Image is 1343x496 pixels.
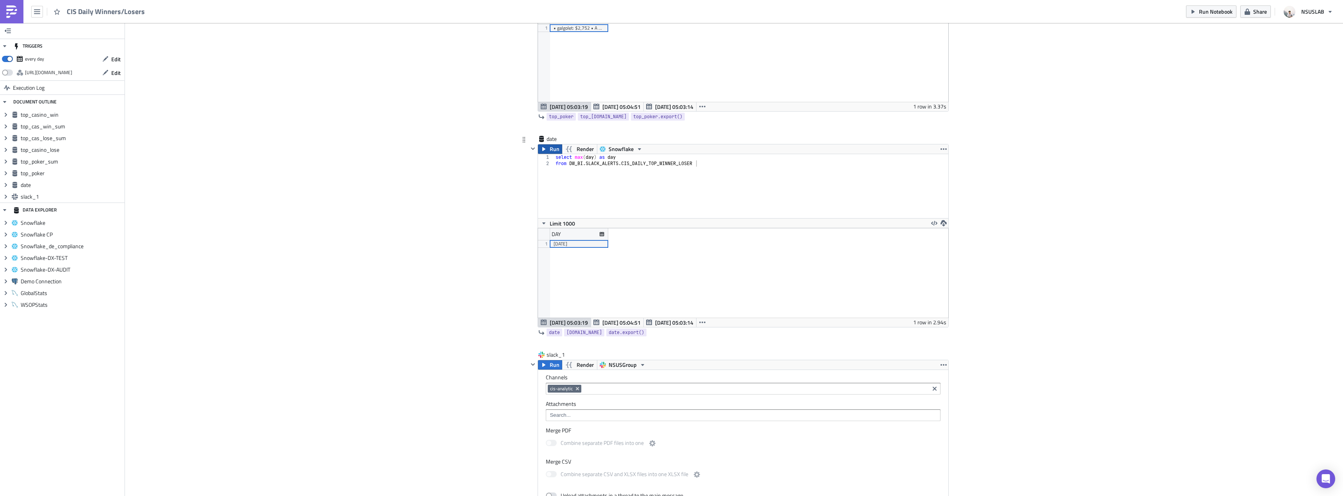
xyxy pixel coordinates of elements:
label: Merge PDF [546,427,940,434]
button: Render [562,144,597,154]
a: top_[DOMAIN_NAME] [578,113,629,121]
label: Combine separate PDF files into one [546,439,657,448]
span: Run [550,360,559,370]
button: Remove Tag [574,385,581,393]
a: date [547,329,562,336]
button: Snowflake [597,144,645,154]
a: [DOMAIN_NAME] [564,329,604,336]
label: Merge CSV [546,458,940,465]
button: Hide content [528,360,538,369]
a: top_poker.export() [631,113,685,121]
button: Edit [98,67,125,79]
label: Channels [546,374,940,381]
button: [DATE] 05:04:51 [591,318,644,327]
span: [DATE] 05:04:51 [602,103,641,111]
div: DATA EXPLORER [13,203,57,217]
span: top_cas_lose_sum [21,135,123,142]
span: top_poker [21,170,123,177]
span: GlobalStats [21,290,123,297]
span: Edit [111,55,121,63]
input: Search... [548,411,938,419]
button: Edit [98,53,125,65]
span: [DOMAIN_NAME] [566,329,602,336]
div: 2 [538,160,554,167]
span: Demo Connection [21,278,123,285]
span: [DATE] 05:03:14 [655,103,693,111]
span: date [549,329,560,336]
span: [DATE] 05:03:19 [550,318,588,327]
div: https://pushmetrics.io/api/v1/report/1EoqMk5oNe/webhook?token=a7afb84321a44a69bc03a07ab9c6e972 [25,67,72,78]
span: top_casino_win [21,111,123,118]
button: Run [538,360,562,370]
span: top_poker_sum [21,158,123,165]
a: date.export() [606,329,647,336]
div: Open Intercom Messenger [1316,469,1335,488]
button: [DATE] 05:03:19 [538,318,591,327]
button: Clear selected items [930,384,939,393]
span: NSUSLAB [1301,7,1324,16]
button: Run [538,144,562,154]
span: Run Notebook [1199,7,1233,16]
span: top_cas_win_sum [21,123,123,130]
span: Limit 1000 [550,219,575,228]
span: Run [550,144,559,154]
button: [DATE] 05:03:19 [538,102,591,111]
span: Snowflake_de_compliance [21,243,123,250]
span: date [21,181,123,188]
button: [DATE] 05:04:51 [591,102,644,111]
span: WSOPStats [21,301,123,308]
button: [DATE] 05:03:14 [643,102,696,111]
span: Render [577,144,594,154]
span: Snowflake-DX-TEST [21,254,123,261]
span: top_[DOMAIN_NAME] [580,113,627,121]
div: DOCUMENT OUTLINE [13,95,57,109]
label: Attachments [546,400,940,407]
div: 1 [538,154,554,160]
span: slack_1 [547,351,578,359]
span: cis-analytic [550,386,573,392]
div: TRIGGERS [13,39,43,53]
span: Share [1253,7,1267,16]
span: Snowflake [21,219,123,226]
span: Snowflake CP [21,231,123,238]
span: Edit [111,69,121,77]
span: date.export() [609,329,644,336]
label: Combine separate CSV and XLSX files into one XLSX file [546,470,702,480]
span: top_poker [549,113,574,121]
img: Avatar [1283,5,1296,18]
span: NSUSGroup [609,360,637,370]
span: Snowflake-DX-AUDIT [21,266,123,273]
span: CIS Daily Winners/Losers [67,7,146,16]
div: 1 row in 3.37s [913,102,946,111]
span: Snowflake [609,144,634,154]
button: NSUSGroup [597,360,648,370]
button: Combine separate CSV and XLSX files into one XLSX file [692,470,702,479]
span: date [547,135,578,143]
button: Combine separate PDF files into one [648,439,657,448]
button: Share [1240,5,1271,18]
span: [DATE] 05:04:51 [602,318,641,327]
div: [DATE] [554,240,604,248]
button: NSUSLAB [1279,3,1337,20]
span: Execution Log [13,81,45,95]
a: top_poker [547,113,576,121]
span: [DATE] 05:03:14 [655,318,693,327]
span: Render [577,360,594,370]
div: DAY [552,228,561,240]
button: Render [562,360,597,370]
span: top_poker.export() [633,113,682,121]
span: slack_1 [21,193,123,200]
span: [DATE] 05:03:19 [550,103,588,111]
img: PushMetrics [5,5,18,18]
button: Run Notebook [1186,5,1236,18]
button: Hide content [528,144,538,153]
div: every day [25,53,44,65]
button: Limit 1000 [538,219,578,228]
div: • galgolet: $2,752 • A Kalinin: $2,688 • StasRomanov: $1,435 • definito: $1,425 • N Evdokimov: $1... [554,24,604,32]
span: top_casino_lose [21,146,123,153]
button: [DATE] 05:03:14 [643,318,696,327]
div: 1 row in 2.94s [913,318,946,327]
